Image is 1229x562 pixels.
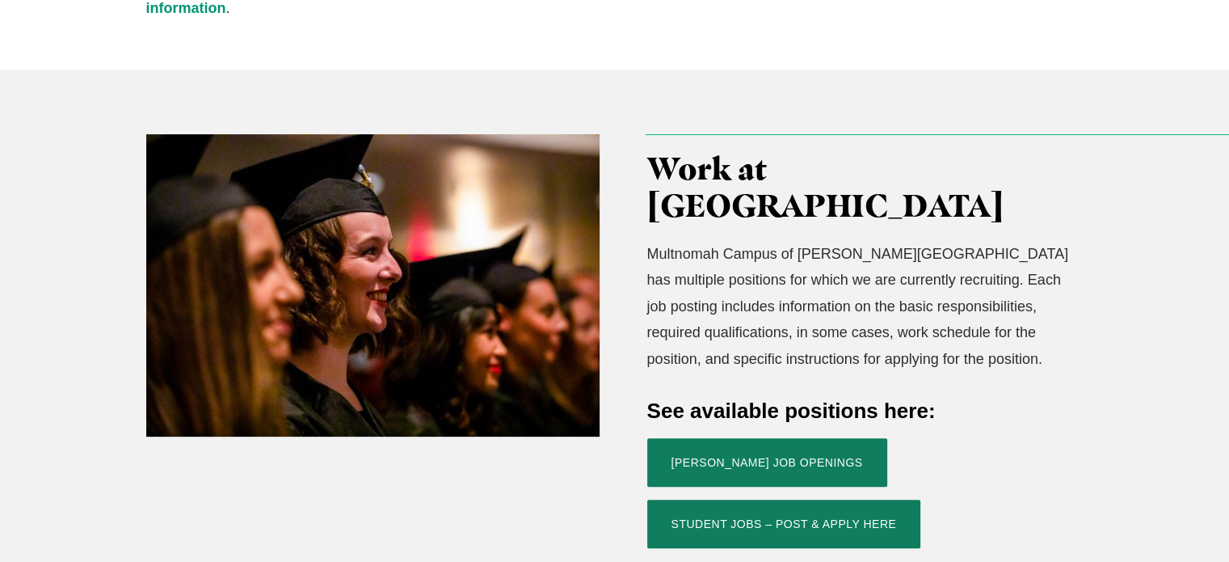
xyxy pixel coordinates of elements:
[146,134,600,437] img: Registrar_2019_12_13_Graduation-49-2
[647,150,1084,225] h3: Work at [GEOGRAPHIC_DATA]
[647,500,921,548] a: Student Jobs – Post & Apply Here
[647,438,887,487] a: [PERSON_NAME] Job Openings
[647,241,1084,372] p: Multnomah Campus of [PERSON_NAME][GEOGRAPHIC_DATA] has multiple positions for which we are curren...
[647,396,1084,425] h4: See available positions here:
